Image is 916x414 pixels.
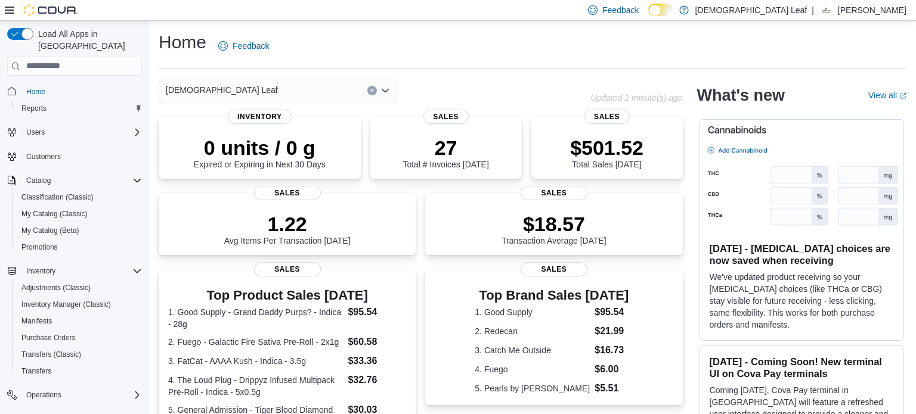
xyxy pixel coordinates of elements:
span: Users [26,127,45,137]
h3: [DATE] - Coming Soon! New terminal UI on Cova Pay terminals [710,356,894,379]
dd: $33.36 [348,354,406,368]
span: Sales [254,186,321,200]
dd: $60.58 [348,335,406,349]
dt: 2. Redecan [475,325,590,337]
input: Dark Mode [648,4,673,16]
div: Total # Invoices [DATE] [403,136,488,169]
button: Reports [12,100,147,117]
img: Cova [24,4,78,16]
p: We've updated product receiving so your [MEDICAL_DATA] choices (like THCa or CBG) stay visible fo... [710,271,894,331]
span: Adjustments (Classic) [21,283,91,292]
button: Inventory Manager (Classic) [12,296,147,313]
button: My Catalog (Beta) [12,222,147,239]
button: Catalog [2,172,147,189]
span: Manifests [21,316,52,326]
a: My Catalog (Beta) [17,223,84,238]
span: Purchase Orders [17,331,142,345]
a: Adjustments (Classic) [17,281,95,295]
button: Promotions [12,239,147,256]
p: [DEMOGRAPHIC_DATA] Leaf [695,3,807,17]
dd: $16.73 [595,343,633,357]
button: Operations [21,388,66,402]
span: Feedback [233,40,269,52]
span: Operations [26,390,61,400]
span: Transfers [17,364,142,378]
span: Sales [423,110,469,124]
button: Purchase Orders [12,329,147,346]
span: Customers [21,149,142,164]
button: Customers [2,148,147,165]
span: Sales [521,262,587,276]
span: Sales [521,186,587,200]
span: Load All Apps in [GEOGRAPHIC_DATA] [33,28,142,52]
dt: 3. FatCat - AAAA Kush - Indica - 3.5g [168,355,343,367]
svg: External link [899,92,906,99]
button: Inventory [21,264,60,278]
p: $501.52 [570,136,643,160]
a: Feedback [213,34,274,58]
a: Classification (Classic) [17,190,98,204]
span: Feedback [602,4,639,16]
span: My Catalog (Beta) [17,223,142,238]
span: Home [21,84,142,99]
a: Transfers [17,364,56,378]
p: 0 units / 0 g [194,136,326,160]
button: Inventory [2,263,147,279]
span: Sales [584,110,629,124]
span: Reports [17,101,142,116]
div: Expired or Expiring in Next 30 Days [194,136,326,169]
dt: 5. Pearls by [PERSON_NAME] [475,382,590,394]
p: $18.57 [502,212,606,236]
dd: $5.51 [595,381,633,396]
p: 27 [403,136,488,160]
span: Customers [26,152,61,161]
span: Inventory [26,266,55,276]
button: Manifests [12,313,147,329]
span: Inventory [228,110,292,124]
button: Catalog [21,173,55,188]
h3: Top Brand Sales [DATE] [475,288,633,303]
span: Inventory Manager (Classic) [17,297,142,312]
a: Promotions [17,240,63,254]
dd: $95.54 [595,305,633,319]
a: Manifests [17,314,57,328]
p: 1.22 [224,212,351,236]
button: Classification (Classic) [12,189,147,206]
span: Users [21,125,142,139]
span: Dark Mode [648,16,649,17]
p: Updated 1 minute(s) ago [590,93,682,102]
a: Transfers (Classic) [17,347,86,362]
dd: $95.54 [348,305,406,319]
dd: $32.76 [348,373,406,387]
span: Promotions [21,242,58,252]
div: Breeanne Ridge [819,3,833,17]
button: Transfers (Classic) [12,346,147,363]
span: Promotions [17,240,142,254]
span: Inventory Manager (Classic) [21,300,111,309]
a: Home [21,85,50,99]
h3: Top Product Sales [DATE] [168,288,406,303]
button: Users [21,125,49,139]
button: Users [2,124,147,141]
dt: 4. Fuego [475,363,590,375]
span: Catalog [26,176,51,185]
dd: $21.99 [595,324,633,338]
span: My Catalog (Classic) [21,209,88,219]
a: Customers [21,150,66,164]
span: Home [26,87,45,97]
span: Classification (Classic) [21,192,94,202]
span: Transfers [21,366,51,376]
span: Catalog [21,173,142,188]
button: Clear input [367,86,377,95]
span: Manifests [17,314,142,328]
button: Operations [2,387,147,403]
dt: 3. Catch Me Outside [475,344,590,356]
h3: [DATE] - [MEDICAL_DATA] choices are now saved when receiving [710,242,894,266]
span: Purchase Orders [21,333,76,343]
div: Total Sales [DATE] [570,136,643,169]
dt: 4. The Loud Plug - Drippyz Infused Multipack Pre-Roll - Indica - 5x0.5g [168,374,343,398]
h2: What's new [697,86,785,105]
div: Avg Items Per Transaction [DATE] [224,212,351,245]
dt: 1. Good Supply - Grand Daddy Purps? - Indica - 28g [168,306,343,330]
button: Open list of options [380,86,390,95]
